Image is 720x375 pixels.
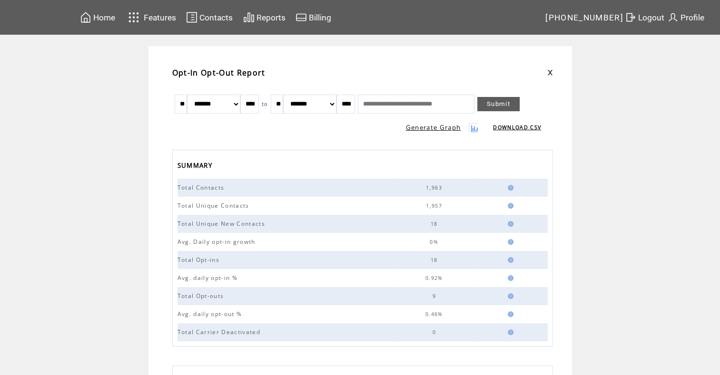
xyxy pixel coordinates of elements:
[199,13,233,22] span: Contacts
[426,202,444,209] span: 1,957
[681,13,704,22] span: Profile
[186,11,197,23] img: contacts.svg
[178,238,258,246] span: Avg. Daily opt-in growth
[505,311,513,317] img: help.gif
[432,293,438,299] span: 9
[178,310,245,318] span: Avg. daily opt-out %
[124,8,178,27] a: Features
[625,11,636,23] img: exit.svg
[505,239,513,245] img: help.gif
[262,101,268,107] span: to
[296,11,307,23] img: creidtcard.svg
[505,203,513,209] img: help.gif
[79,10,117,25] a: Home
[178,274,240,282] span: Avg. daily opt-in %
[178,202,252,210] span: Total Unique Contacts
[430,239,441,245] span: 0%
[178,220,267,228] span: Total Unique New Contacts
[243,11,255,23] img: chart.svg
[178,183,227,192] span: Total Contacts
[667,11,679,23] img: profile.svg
[426,184,444,191] span: 1,963
[242,10,287,25] a: Reports
[431,221,440,227] span: 18
[309,13,331,22] span: Billing
[126,10,142,25] img: features.svg
[505,329,513,335] img: help.gif
[545,13,623,22] span: [PHONE_NUMBER]
[638,13,664,22] span: Logout
[178,292,227,300] span: Total Opt-outs
[493,124,541,131] a: DOWNLOAD CSV
[431,257,440,263] span: 18
[178,159,215,174] span: SUMMARY
[178,328,263,336] span: Total Carrier Deactivated
[256,13,286,22] span: Reports
[425,275,445,281] span: 0.92%
[178,256,222,264] span: Total Opt-ins
[432,329,438,336] span: 0
[505,275,513,281] img: help.gif
[425,311,445,317] span: 0.46%
[294,10,333,25] a: Billing
[505,257,513,263] img: help.gif
[505,221,513,227] img: help.gif
[505,293,513,299] img: help.gif
[93,13,115,22] span: Home
[505,185,513,191] img: help.gif
[80,11,91,23] img: home.svg
[477,97,520,111] a: Submit
[144,13,176,22] span: Features
[623,10,666,25] a: Logout
[406,123,461,132] a: Generate Graph
[185,10,234,25] a: Contacts
[666,10,706,25] a: Profile
[172,67,266,78] span: Opt-In Opt-Out Report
